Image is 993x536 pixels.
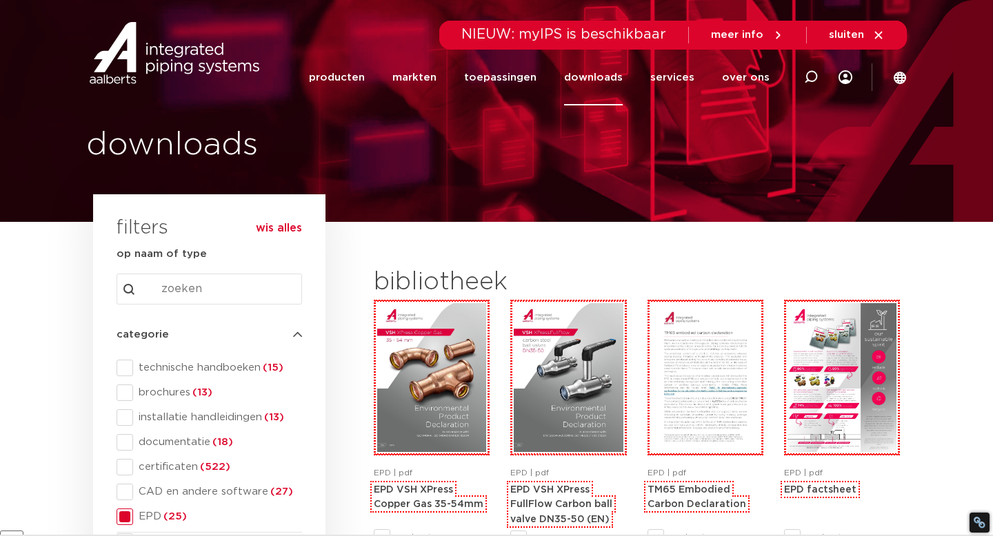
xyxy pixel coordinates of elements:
[784,468,823,477] span: EPD | pdf
[651,303,760,452] img: TM65-Embodied-Carbon-Declaration-pdf.jpg
[711,29,784,41] a: meer info
[309,50,770,105] nav: Menu
[514,303,623,452] img: VSH-XPress-Carbon-BallValveDN35-50_A4EPD_5011435-_2024_1.0_EN-pdf.jpg
[150,81,236,90] div: Keywords op verkeer
[22,36,33,47] img: website_grey.svg
[374,484,483,510] a: EPD VSH XPress Copper Gas 35-54mm
[133,361,302,375] span: technische handboeken
[464,50,536,105] a: toepassingen
[973,516,986,529] div: Restore Info Box &#10;&#10;NoFollow Info:&#10; META-Robots NoFollow: &#09;true&#10; META-Robots N...
[117,360,302,376] div: technische handboeken(15)
[262,412,284,422] span: (13)
[510,468,549,477] span: EPD | pdf
[38,80,49,91] img: tab_domain_overview_orange.svg
[22,22,33,33] img: logo_orange.svg
[839,50,852,105] div: my IPS
[133,485,302,499] span: CAD en andere software
[510,484,612,524] a: EPD VSH XPress FullFlow Carbon ball valve DN35-50 (EN)
[117,249,207,259] strong: op naam of type
[117,212,168,245] h3: filters
[256,221,302,235] button: wis alles
[117,327,302,343] h4: categorie
[39,22,68,33] div: v 4.0.25
[117,508,302,525] div: EPD(25)
[190,387,212,398] span: (13)
[133,386,302,400] span: brochures
[648,468,686,477] span: EPD | pdf
[133,411,302,424] span: installatie handleidingen
[829,29,885,41] a: sluiten
[36,36,152,47] div: Domein: [DOMAIN_NAME]
[648,484,746,510] a: TM65 Embodied Carbon Declaration
[261,362,283,373] span: (15)
[117,459,302,475] div: certificaten(522)
[117,484,302,500] div: CAD en andere software(27)
[564,50,623,105] a: downloads
[650,50,694,105] a: services
[86,123,490,167] h1: downloads
[133,510,302,524] span: EPD
[268,486,293,497] span: (27)
[133,435,302,449] span: documentatie
[117,384,302,401] div: brochures(13)
[133,460,302,474] span: certificaten
[788,303,896,452] img: Aips-EPD-A4Factsheet_NL-pdf.jpg
[829,30,864,40] span: sluiten
[161,511,187,522] span: (25)
[722,50,770,105] a: over ons
[198,462,230,472] span: (522)
[374,468,412,477] span: EPD | pdf
[53,81,121,90] div: Domeinoverzicht
[461,28,666,41] span: NIEUW: myIPS is beschikbaar
[117,409,302,426] div: installatie handleidingen(13)
[377,303,486,452] img: VSH-XPress-Copper-Gas-35-54mm_A4EPD_5011490_EN-pdf.jpg
[309,50,365,105] a: producten
[117,434,302,451] div: documentatie(18)
[374,266,619,299] h2: bibliotheek
[784,484,856,495] a: EPD factsheet
[135,80,146,91] img: tab_keywords_by_traffic_grey.svg
[210,437,233,447] span: (18)
[392,50,437,105] a: markten
[711,30,763,40] span: meer info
